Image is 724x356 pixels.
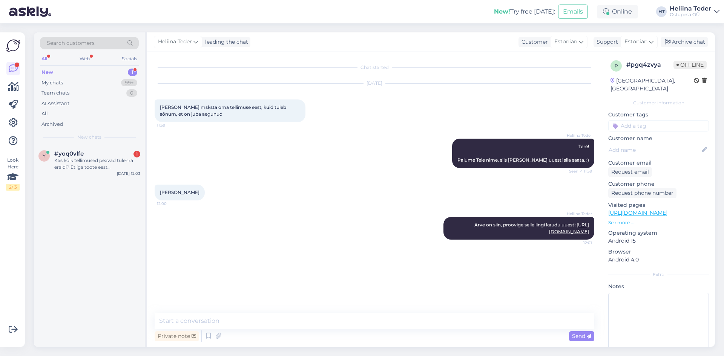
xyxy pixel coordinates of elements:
span: 12:01 [564,240,592,246]
p: Visited pages [608,201,709,209]
div: Archive chat [661,37,708,47]
div: Customer information [608,99,709,106]
span: y [43,153,46,159]
a: Heliina TederOstupesa OÜ [670,6,719,18]
span: New chats [77,134,101,141]
div: Look Here [6,157,20,191]
div: 2 / 3 [6,184,20,191]
p: Customer tags [608,111,709,119]
a: [URL][DOMAIN_NAME] [608,209,667,216]
div: New [41,69,53,76]
div: [DATE] 12:03 [117,171,140,176]
span: Offline [673,61,707,69]
div: Customer [518,38,548,46]
div: Request email [608,167,652,177]
div: [DATE] [155,80,594,87]
span: #yoq0vlfe [54,150,84,157]
div: Web [78,54,91,64]
p: Customer phone [608,180,709,188]
span: Heliina Teder [158,38,192,46]
div: Support [594,38,618,46]
span: Heliina Teder [564,211,592,217]
div: All [40,54,49,64]
div: Extra [608,271,709,278]
b: New! [494,8,510,15]
div: Heliina Teder [670,6,711,12]
div: Online [597,5,638,18]
span: Estonian [624,38,647,46]
img: Askly Logo [6,38,20,53]
div: HT [656,6,667,17]
span: Estonian [554,38,577,46]
span: p [615,63,618,69]
input: Add a tag [608,120,709,131]
div: Socials [120,54,139,64]
div: Try free [DATE]: [494,7,555,16]
p: Customer email [608,159,709,167]
p: Operating system [608,229,709,237]
span: Seen ✓ 11:59 [564,168,592,174]
input: Add name [609,146,700,154]
div: All [41,110,48,118]
div: Request phone number [608,188,676,198]
p: Notes [608,283,709,290]
div: Kas kõik tellimused peavad tulema eraldi? Et iga toote eest [PERSON_NAME] posti tasu? [54,157,140,171]
div: Archived [41,121,63,128]
div: 1 [133,151,140,157]
p: Customer name [608,134,709,142]
div: 99+ [121,79,137,87]
span: Send [572,333,591,339]
span: 12:00 [157,201,185,206]
p: Browser [608,248,709,256]
div: 1 [128,69,137,76]
div: [GEOGRAPHIC_DATA], [GEOGRAPHIC_DATA] [610,77,694,93]
span: [PERSON_NAME] [160,189,199,195]
span: [PERSON_NAME] msksta oma tellimuse eest, kuid tuleb sõnum, et on juba aegunud [160,104,287,117]
div: Team chats [41,89,69,97]
span: Heliina Teder [564,133,592,138]
p: Android 15 [608,237,709,245]
div: Chat started [155,64,594,71]
div: My chats [41,79,63,87]
span: Arve on siin, proovige selle lingi kaudu uuesti: [474,222,589,234]
div: AI Assistant [41,100,69,107]
p: Android 4.0 [608,256,709,264]
div: Ostupesa OÜ [670,12,711,18]
div: leading the chat [202,38,248,46]
span: 11:59 [157,122,185,128]
div: 0 [126,89,137,97]
div: Private note [155,331,199,341]
span: Search customers [47,39,95,47]
button: Emails [558,5,588,19]
div: # pgq4zvya [626,60,673,69]
p: See more ... [608,219,709,226]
